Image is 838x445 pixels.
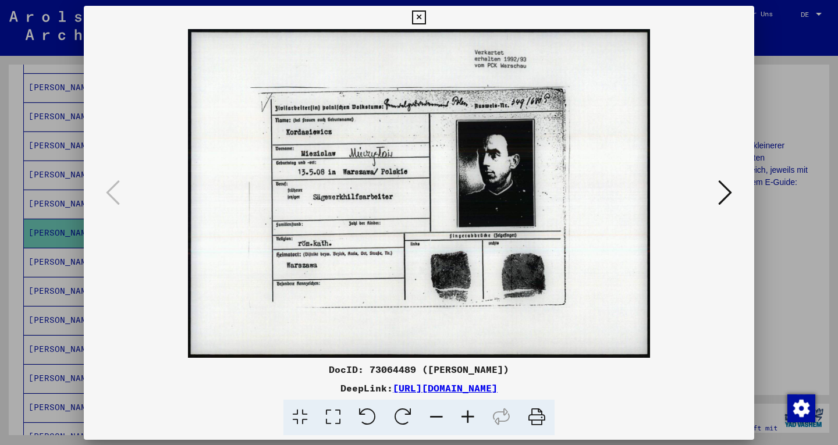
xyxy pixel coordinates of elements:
div: Zustimmung ändern [787,394,815,422]
a: [URL][DOMAIN_NAME] [393,382,498,394]
div: DeepLink: [84,381,754,395]
img: Zustimmung ändern [787,394,815,422]
div: DocID: 73064489 ([PERSON_NAME]) [84,362,754,376]
img: 001.jpg [123,29,715,358]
